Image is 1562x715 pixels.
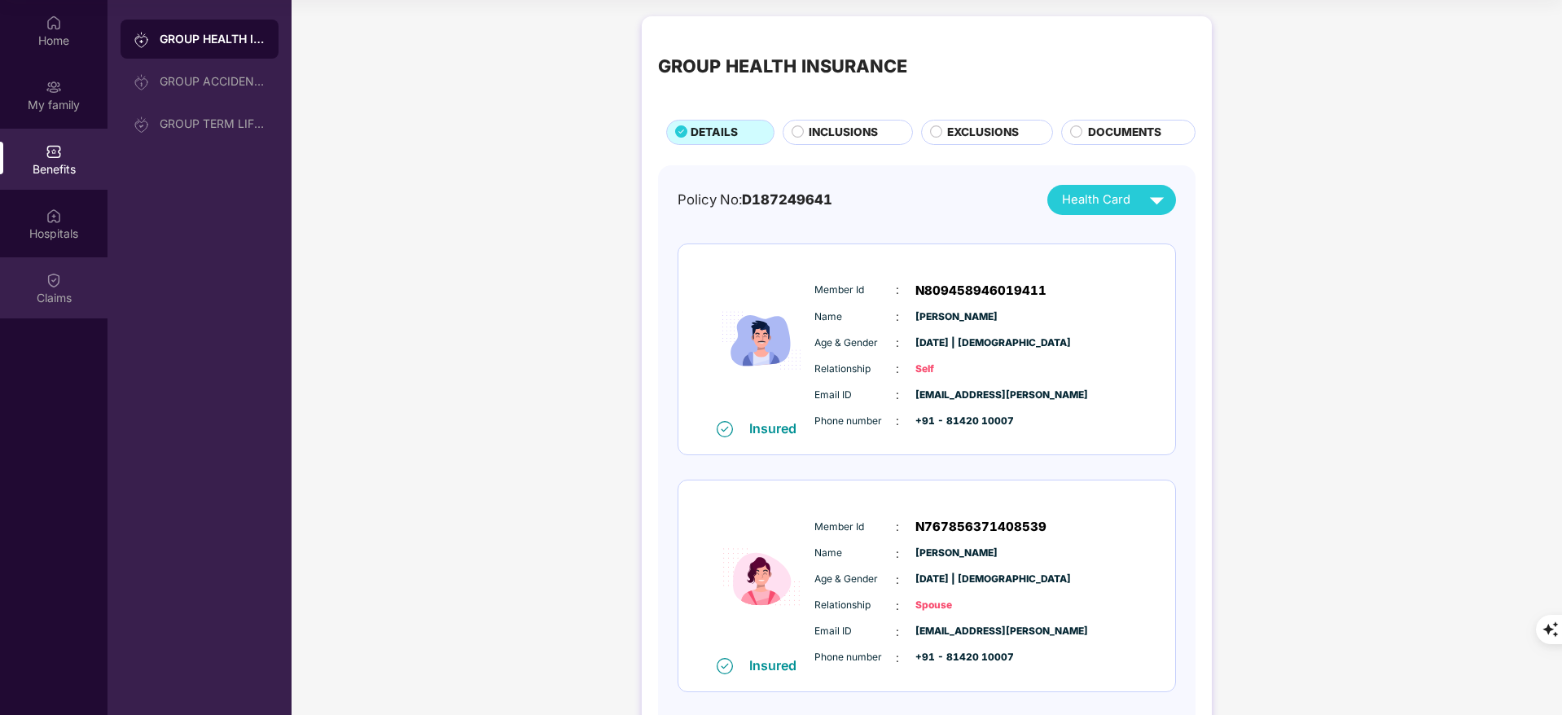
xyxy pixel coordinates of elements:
[134,32,150,48] img: svg+xml;base64,PHN2ZyB3aWR0aD0iMjAiIGhlaWdodD0iMjAiIHZpZXdCb3g9IjAgMCAyMCAyMCIgZmlsbD0ibm9uZSIgeG...
[1088,124,1161,142] span: DOCUMENTS
[915,572,997,587] span: [DATE] | [DEMOGRAPHIC_DATA]
[915,650,997,665] span: +91 - 81420 10007
[896,545,899,563] span: :
[1047,185,1176,215] button: Health Card
[915,362,997,377] span: Self
[742,191,832,208] span: D187249641
[814,520,896,535] span: Member Id
[915,309,997,325] span: [PERSON_NAME]
[814,572,896,587] span: Age & Gender
[46,79,62,95] img: svg+xml;base64,PHN2ZyB3aWR0aD0iMjAiIGhlaWdodD0iMjAiIHZpZXdCb3g9IjAgMCAyMCAyMCIgZmlsbD0ibm9uZSIgeG...
[915,546,997,561] span: [PERSON_NAME]
[717,421,733,437] img: svg+xml;base64,PHN2ZyB4bWxucz0iaHR0cDovL3d3dy53My5vcmcvMjAwMC9zdmciIHdpZHRoPSIxNiIgaGVpZ2h0PSIxNi...
[896,649,899,667] span: :
[713,498,810,656] img: icon
[915,281,1046,300] span: N809458946019411
[134,116,150,133] img: svg+xml;base64,PHN2ZyB3aWR0aD0iMjAiIGhlaWdodD0iMjAiIHZpZXdCb3g9IjAgMCAyMCAyMCIgZmlsbD0ibm9uZSIgeG...
[896,360,899,378] span: :
[678,189,832,210] div: Policy No:
[160,75,265,88] div: GROUP ACCIDENTAL INSURANCE
[896,281,899,299] span: :
[896,623,899,641] span: :
[749,420,806,436] div: Insured
[896,518,899,536] span: :
[691,124,738,142] span: DETAILS
[658,52,907,80] div: GROUP HEALTH INSURANCE
[160,117,265,130] div: GROUP TERM LIFE INSURANCE
[814,283,896,298] span: Member Id
[46,208,62,224] img: svg+xml;base64,PHN2ZyBpZD0iSG9zcGl0YWxzIiB4bWxucz0iaHR0cDovL3d3dy53My5vcmcvMjAwMC9zdmciIHdpZHRoPS...
[814,414,896,429] span: Phone number
[46,272,62,288] img: svg+xml;base64,PHN2ZyBpZD0iQ2xhaW0iIHhtbG5zPSJodHRwOi8vd3d3LnczLm9yZy8yMDAwL3N2ZyIgd2lkdGg9IjIwIi...
[814,362,896,377] span: Relationship
[896,334,899,352] span: :
[896,308,899,326] span: :
[1062,191,1130,209] span: Health Card
[814,309,896,325] span: Name
[809,124,878,142] span: INCLUSIONS
[160,31,265,47] div: GROUP HEALTH INSURANCE
[947,124,1019,142] span: EXCLUSIONS
[896,571,899,589] span: :
[915,336,997,351] span: [DATE] | [DEMOGRAPHIC_DATA]
[915,598,997,613] span: Spouse
[814,598,896,613] span: Relationship
[896,412,899,430] span: :
[896,386,899,404] span: :
[814,546,896,561] span: Name
[717,658,733,674] img: svg+xml;base64,PHN2ZyB4bWxucz0iaHR0cDovL3d3dy53My5vcmcvMjAwMC9zdmciIHdpZHRoPSIxNiIgaGVpZ2h0PSIxNi...
[915,388,997,403] span: [EMAIL_ADDRESS][PERSON_NAME]
[915,414,997,429] span: +91 - 81420 10007
[749,657,806,673] div: Insured
[46,15,62,31] img: svg+xml;base64,PHN2ZyBpZD0iSG9tZSIgeG1sbnM9Imh0dHA6Ly93d3cudzMub3JnLzIwMDAvc3ZnIiB3aWR0aD0iMjAiIG...
[915,624,997,639] span: [EMAIL_ADDRESS][PERSON_NAME]
[713,261,810,420] img: icon
[896,597,899,615] span: :
[915,517,1046,537] span: N767856371408539
[814,336,896,351] span: Age & Gender
[814,650,896,665] span: Phone number
[814,624,896,639] span: Email ID
[134,74,150,90] img: svg+xml;base64,PHN2ZyB3aWR0aD0iMjAiIGhlaWdodD0iMjAiIHZpZXdCb3g9IjAgMCAyMCAyMCIgZmlsbD0ibm9uZSIgeG...
[46,143,62,160] img: svg+xml;base64,PHN2ZyBpZD0iQmVuZWZpdHMiIHhtbG5zPSJodHRwOi8vd3d3LnczLm9yZy8yMDAwL3N2ZyIgd2lkdGg9Ij...
[814,388,896,403] span: Email ID
[1143,186,1171,214] img: svg+xml;base64,PHN2ZyB4bWxucz0iaHR0cDovL3d3dy53My5vcmcvMjAwMC9zdmciIHZpZXdCb3g9IjAgMCAyNCAyNCIgd2...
